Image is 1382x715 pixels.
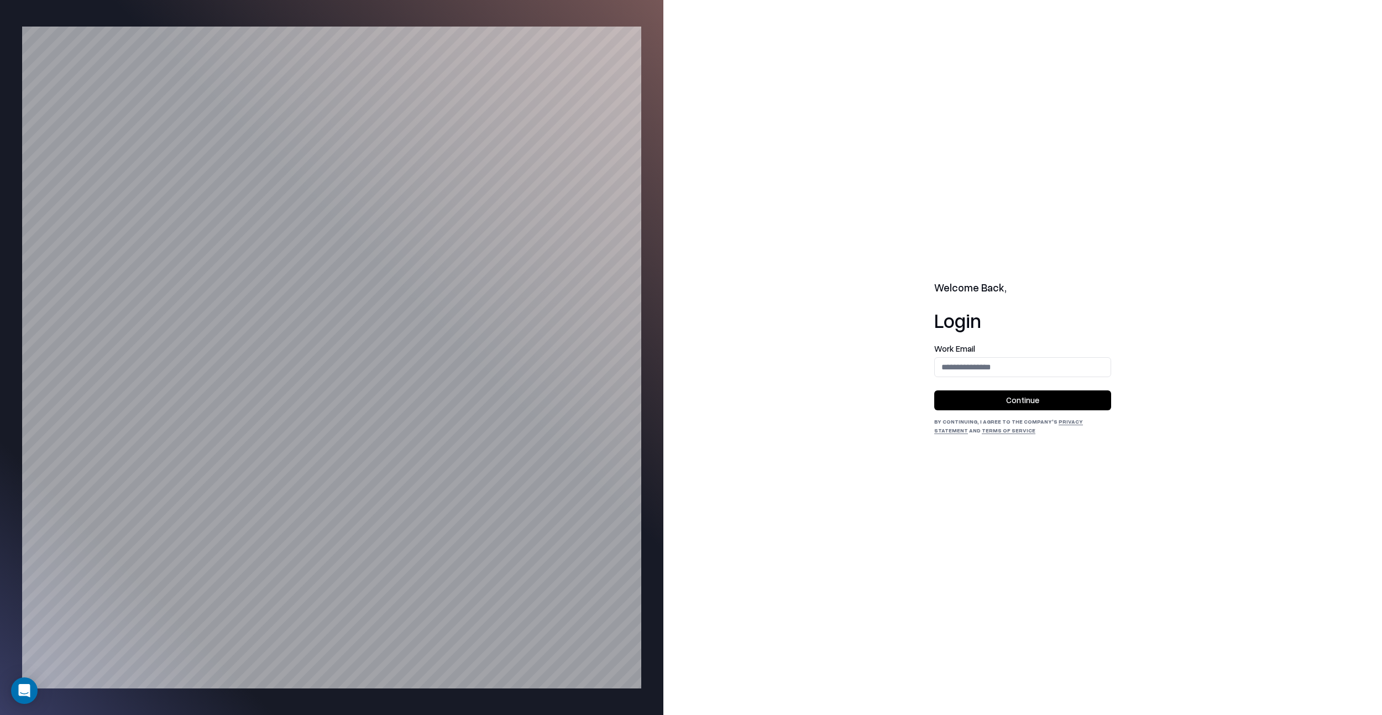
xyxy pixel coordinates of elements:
[934,418,1083,434] a: Privacy Statement
[934,345,1111,353] label: Work Email
[982,427,1035,434] a: Terms of Service
[934,390,1111,410] button: Continue
[934,309,1111,331] h1: Login
[934,417,1111,435] div: By continuing, I agree to the Company's and
[934,280,1111,296] h2: Welcome Back,
[11,677,38,704] div: Open Intercom Messenger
